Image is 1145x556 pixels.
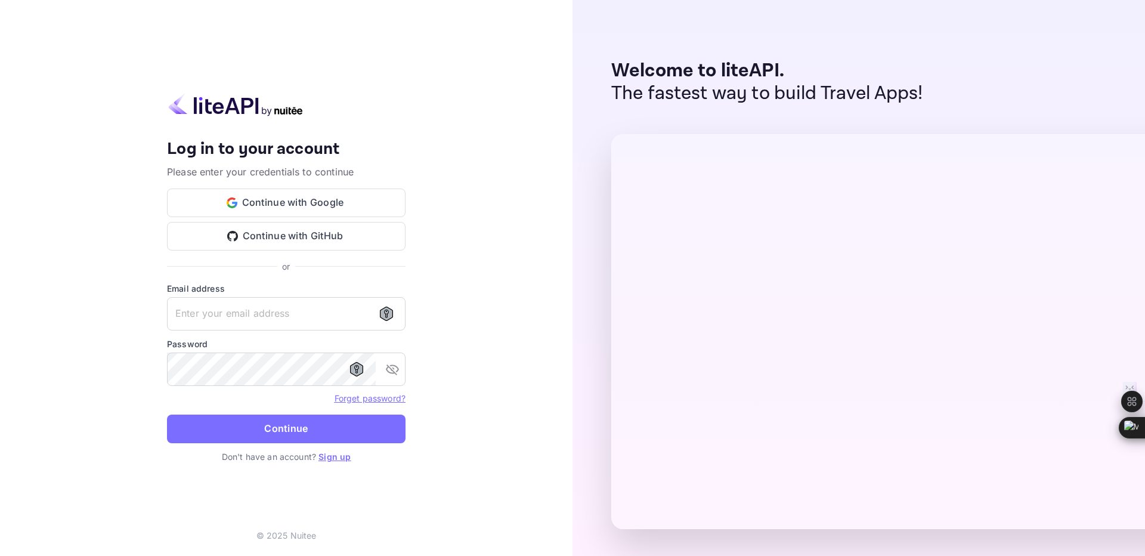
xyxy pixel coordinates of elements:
a: Forget password? [335,393,406,403]
button: Continue [167,415,406,443]
img: liteapi [167,93,304,116]
button: Continue with GitHub [167,222,406,251]
button: Continue with Google [167,189,406,217]
input: Enter your email address [167,297,406,330]
a: Sign up [318,452,351,462]
p: The fastest way to build Travel Apps! [611,82,923,105]
p: Welcome to liteAPI. [611,60,923,82]
p: © 2025 Nuitee [256,529,317,542]
p: Don't have an account? [167,450,406,463]
p: or [282,260,290,273]
label: Password [167,338,406,350]
p: Please enter your credentials to continue [167,165,406,179]
a: Forget password? [335,392,406,404]
button: toggle password visibility [380,357,404,381]
h4: Log in to your account [167,139,406,160]
label: Email address [167,282,406,295]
